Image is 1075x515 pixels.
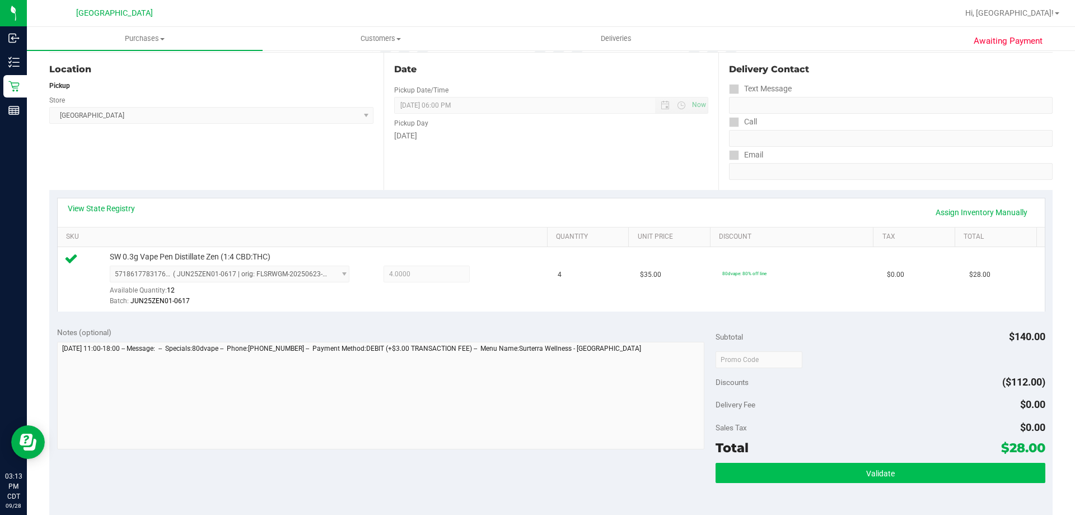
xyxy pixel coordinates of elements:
div: Location [49,63,373,76]
a: Deliveries [498,27,734,50]
span: [GEOGRAPHIC_DATA] [76,8,153,18]
span: Validate [866,469,895,478]
inline-svg: Inventory [8,57,20,68]
span: Subtotal [716,332,743,341]
span: $0.00 [1020,398,1045,410]
input: Format: (999) 999-9999 [729,130,1053,147]
span: Customers [263,34,498,44]
a: View State Registry [68,203,135,214]
div: Date [394,63,708,76]
input: Promo Code [716,351,802,368]
a: Customers [263,27,498,50]
span: $28.00 [969,270,990,280]
span: $140.00 [1009,331,1045,342]
label: Pickup Day [394,118,428,128]
span: 12 [167,286,175,294]
span: SW 0.3g Vape Pen Distillate Zen (1:4 CBD:THC) [110,252,270,262]
a: Purchases [27,27,263,50]
label: Text Message [729,81,792,97]
span: Sales Tax [716,423,747,432]
inline-svg: Reports [8,105,20,116]
label: Call [729,114,757,130]
label: Email [729,147,763,163]
span: Purchases [27,34,263,44]
span: 80dvape: 80% off line [722,271,766,276]
a: Tax [882,233,951,242]
span: Total [716,440,749,456]
span: Deliveries [586,34,647,44]
a: Unit Price [638,233,706,242]
p: 09/28 [5,502,22,510]
span: JUN25ZEN01-0617 [130,297,190,305]
div: Delivery Contact [729,63,1053,76]
p: 03:13 PM CDT [5,471,22,502]
span: Batch: [110,297,129,305]
span: Delivery Fee [716,400,755,409]
span: Awaiting Payment [974,35,1043,48]
span: 4 [558,270,562,280]
div: [DATE] [394,130,708,142]
inline-svg: Retail [8,81,20,92]
label: Store [49,95,65,105]
span: $28.00 [1001,440,1045,456]
button: Validate [716,463,1045,483]
inline-svg: Inbound [8,33,20,44]
span: $0.00 [1020,421,1045,433]
div: Available Quantity: [110,282,362,304]
a: Assign Inventory Manually [928,203,1035,222]
iframe: Resource center [11,425,45,459]
a: Total [964,233,1032,242]
a: Discount [719,233,869,242]
span: Hi, [GEOGRAPHIC_DATA]! [965,8,1054,17]
input: Format: (999) 999-9999 [729,97,1053,114]
a: SKU [66,233,543,242]
span: Notes (optional) [57,328,111,337]
strong: Pickup [49,82,70,90]
label: Pickup Date/Time [394,85,448,95]
span: $35.00 [640,270,661,280]
a: Quantity [556,233,624,242]
span: Discounts [716,372,749,392]
span: $0.00 [887,270,904,280]
span: ($112.00) [1002,376,1045,388]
